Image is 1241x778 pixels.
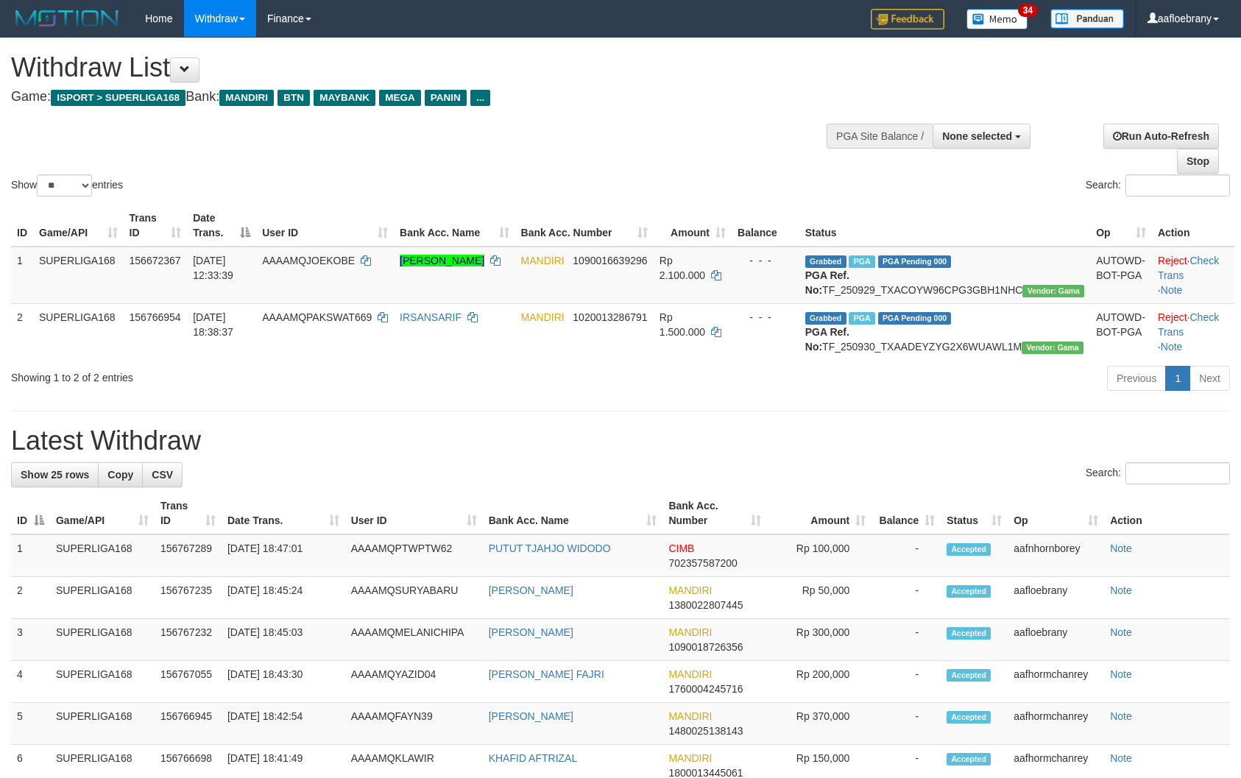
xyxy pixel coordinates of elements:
[277,90,310,106] span: BTN
[573,311,647,323] span: Copy 1020013286791 to clipboard
[50,577,155,619] td: SUPERLIGA168
[152,469,173,481] span: CSV
[1177,149,1219,174] a: Stop
[489,752,578,764] a: KHAFID AFTRIZAL
[11,205,33,247] th: ID
[1161,341,1183,353] a: Note
[933,124,1030,149] button: None selected
[1158,255,1187,266] a: Reject
[193,255,233,281] span: [DATE] 12:33:39
[871,703,941,745] td: -
[849,255,874,268] span: Marked by aafsengchandara
[947,711,991,724] span: Accepted
[379,90,421,106] span: MEGA
[11,619,50,661] td: 3
[947,753,991,765] span: Accepted
[805,269,849,296] b: PGA Ref. No:
[668,710,712,722] span: MANDIRI
[1158,255,1219,281] a: Check Trans
[11,53,813,82] h1: Withdraw List
[767,619,871,661] td: Rp 300,000
[11,90,813,105] h4: Game: Bank:
[11,303,33,360] td: 2
[187,205,256,247] th: Date Trans.: activate to sort column descending
[1158,311,1219,338] a: Check Trans
[805,255,846,268] span: Grabbed
[947,627,991,640] span: Accepted
[425,90,467,106] span: PANIN
[1158,311,1187,323] a: Reject
[767,492,871,534] th: Amount: activate to sort column ascending
[799,205,1090,247] th: Status
[1110,584,1132,596] a: Note
[871,619,941,661] td: -
[805,312,846,325] span: Grabbed
[1165,366,1190,391] a: 1
[1152,303,1234,360] td: · ·
[50,492,155,534] th: Game/API: activate to sort column ascending
[1103,124,1219,149] a: Run Auto-Refresh
[1008,619,1104,661] td: aafloebrany
[11,577,50,619] td: 2
[345,661,483,703] td: AAAAMQYAZID04
[878,255,952,268] span: PGA Pending
[50,703,155,745] td: SUPERLIGA168
[155,619,222,661] td: 156767232
[470,90,490,106] span: ...
[51,90,185,106] span: ISPORT > SUPERLIGA168
[966,9,1028,29] img: Button%20Memo.svg
[849,312,874,325] span: Marked by aafsengchandara
[155,703,222,745] td: 156766945
[33,303,124,360] td: SUPERLIGA168
[1022,285,1084,297] span: Vendor URL: https://trx31.1velocity.biz
[871,661,941,703] td: -
[345,577,483,619] td: AAAAMQSURYABARU
[1090,303,1152,360] td: AUTOWD-BOT-PGA
[515,205,654,247] th: Bank Acc. Number: activate to sort column ascending
[21,469,89,481] span: Show 25 rows
[947,669,991,682] span: Accepted
[489,584,573,596] a: [PERSON_NAME]
[799,303,1090,360] td: TF_250930_TXAADEYZYG2X6WUAWL1M
[345,619,483,661] td: AAAAMQMELANICHIPA
[256,205,394,247] th: User ID: activate to sort column ascending
[947,543,991,556] span: Accepted
[1110,752,1132,764] a: Note
[1008,703,1104,745] td: aafhormchanrey
[1110,626,1132,638] a: Note
[1152,247,1234,304] td: · ·
[767,661,871,703] td: Rp 200,000
[871,577,941,619] td: -
[400,255,484,266] a: [PERSON_NAME]
[1125,462,1230,484] input: Search:
[660,311,705,338] span: Rp 1.500.000
[155,661,222,703] td: 156767055
[738,310,793,325] div: - - -
[1086,174,1230,197] label: Search:
[345,703,483,745] td: AAAAMQFAYN39
[193,311,233,338] span: [DATE] 18:38:37
[489,542,611,554] a: PUTUT TJAHJO WIDODO
[345,534,483,577] td: AAAAMQPTWPTW62
[1022,342,1083,354] span: Vendor URL: https://trx31.1velocity.biz
[1090,205,1152,247] th: Op: activate to sort column ascending
[222,534,345,577] td: [DATE] 18:47:01
[573,255,647,266] span: Copy 1090016639296 to clipboard
[155,534,222,577] td: 156767289
[1008,492,1104,534] th: Op: activate to sort column ascending
[732,205,799,247] th: Balance
[11,247,33,304] td: 1
[11,703,50,745] td: 5
[222,577,345,619] td: [DATE] 18:45:24
[878,312,952,325] span: PGA Pending
[155,577,222,619] td: 156767235
[1161,284,1183,296] a: Note
[107,469,133,481] span: Copy
[941,492,1008,534] th: Status: activate to sort column ascending
[11,174,123,197] label: Show entries
[50,619,155,661] td: SUPERLIGA168
[489,626,573,638] a: [PERSON_NAME]
[668,752,712,764] span: MANDIRI
[668,725,743,737] span: Copy 1480025138143 to clipboard
[668,668,712,680] span: MANDIRI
